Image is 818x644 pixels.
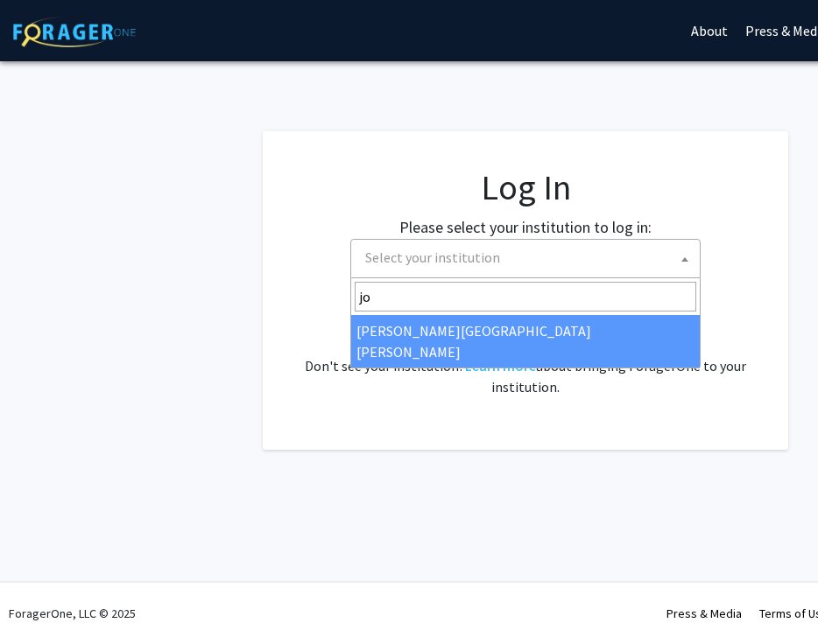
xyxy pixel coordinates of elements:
li: [PERSON_NAME][GEOGRAPHIC_DATA][PERSON_NAME] [351,315,700,367]
h1: Log In [298,166,753,208]
label: Please select your institution to log in: [399,215,652,239]
iframe: Chat [13,565,74,631]
span: Select your institution [350,239,701,278]
input: Search [355,282,696,311]
span: Select your institution [365,248,500,266]
div: No account? . Don't see your institution? about bringing ForagerOne to your institution. [298,313,753,397]
div: ForagerOne, LLC © 2025 [9,583,136,644]
a: Press & Media [666,605,742,621]
img: ForagerOne Logo [13,17,136,47]
span: Select your institution [358,240,700,276]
